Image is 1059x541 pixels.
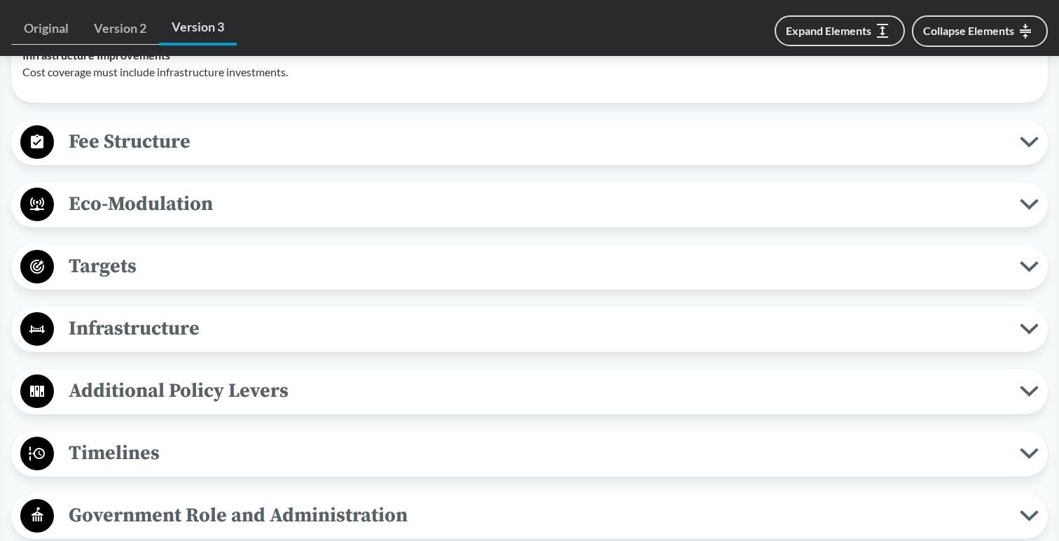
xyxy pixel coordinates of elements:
button: Government Role and Administration [16,498,1043,534]
span: Eco-Modulation [54,188,1020,220]
button: Eco-Modulation [16,187,1043,223]
span: Fee Structure [54,126,1020,157]
button: Expand Elements [775,15,905,46]
a: Original [11,13,81,45]
span: Government Role and Administration [54,500,1020,531]
span: Infrastructure [54,313,1020,344]
button: Targets [16,249,1043,285]
span: Targets [54,251,1020,282]
span: Timelines [54,437,1020,469]
a: Version 2 [81,13,159,45]
p: Cost coverage must include infrastructure investments. [22,64,1037,80]
button: Additional Policy Levers [16,374,1043,409]
button: Timelines [16,436,1043,472]
span: Additional Policy Levers [54,375,1020,407]
button: Infrastructure [16,311,1043,347]
strong: Infrastructure Improvements [22,48,170,62]
a: Version 3 [159,11,237,45]
button: Fee Structure [16,125,1043,160]
button: Collapse Elements [912,15,1048,47]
